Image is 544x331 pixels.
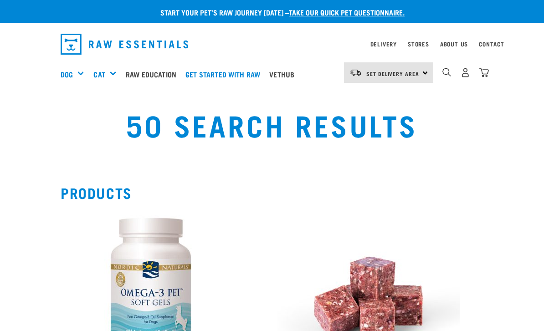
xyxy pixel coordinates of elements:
img: home-icon@2x.png [479,68,489,77]
a: take our quick pet questionnaire. [289,10,405,14]
a: Delivery [370,42,397,46]
img: van-moving.png [349,69,362,77]
h2: Products [61,184,483,201]
nav: dropdown navigation [53,30,491,58]
a: Contact [479,42,504,46]
a: About Us [440,42,468,46]
img: home-icon-1@2x.png [442,68,451,76]
a: Raw Education [123,56,183,92]
a: Vethub [267,56,301,92]
a: Cat [93,69,105,80]
a: Dog [61,69,73,80]
a: Get started with Raw [183,56,267,92]
span: Set Delivery Area [366,72,419,75]
h1: 50 Search Results [107,108,437,141]
img: user.png [461,68,470,77]
img: Raw Essentials Logo [61,34,188,55]
a: Stores [408,42,429,46]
